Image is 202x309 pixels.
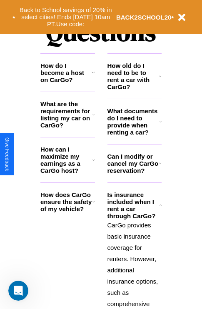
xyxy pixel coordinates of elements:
[40,100,92,129] h3: What are the requirements for listing my car on CarGo?
[40,62,92,83] h3: How do I become a host on CarGo?
[4,137,10,171] div: Give Feedback
[40,191,92,212] h3: How does CarGo ensure the safety of my vehicle?
[107,153,159,174] h3: Can I modify or cancel my CarGo reservation?
[15,4,116,30] button: Back to School savings of 20% in select cities! Ends [DATE] 10am PT.Use code:
[40,146,92,174] h3: How can I maximize my earnings as a CarGo host?
[107,191,160,219] h3: Is insurance included when I rent a car through CarGo?
[107,62,160,90] h3: How old do I need to be to rent a car with CarGo?
[116,14,172,21] b: BACK2SCHOOL20
[107,107,160,136] h3: What documents do I need to provide when renting a car?
[8,281,28,301] iframe: Intercom live chat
